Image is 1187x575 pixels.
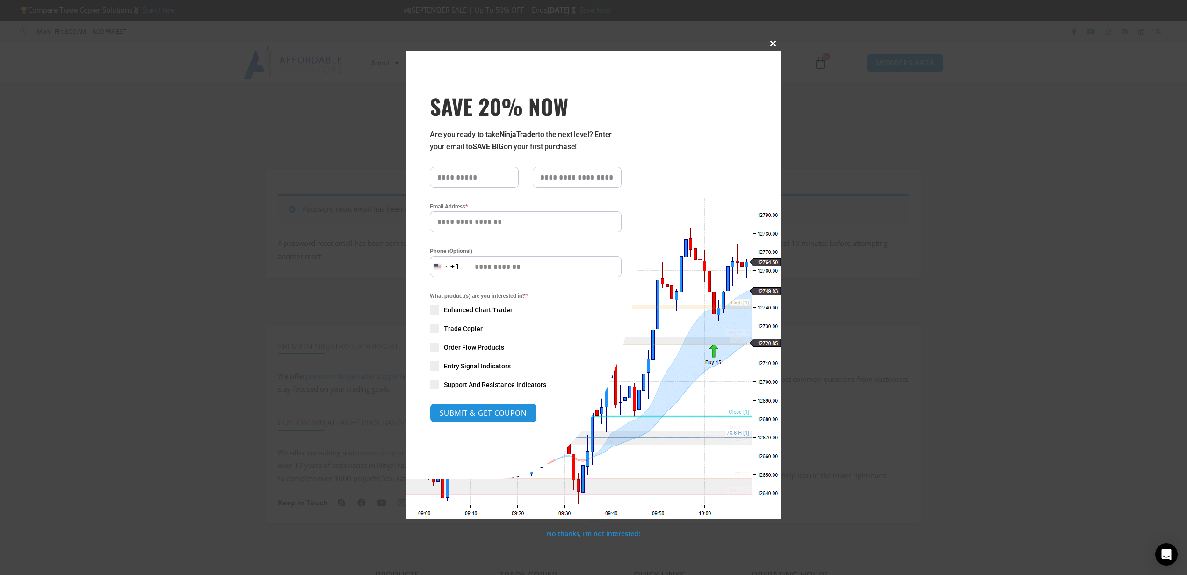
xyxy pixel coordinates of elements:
[472,142,504,151] strong: SAVE BIG
[430,361,622,371] label: Entry Signal Indicators
[499,130,538,139] strong: NinjaTrader
[430,202,622,211] label: Email Address
[430,324,622,333] label: Trade Copier
[430,291,622,301] span: What product(s) are you interested in?
[547,529,640,538] a: No thanks, I’m not interested!
[444,361,511,371] span: Entry Signal Indicators
[430,305,622,315] label: Enhanced Chart Trader
[430,343,622,352] label: Order Flow Products
[430,93,622,119] h3: SAVE 20% NOW
[430,403,537,423] button: SUBMIT & GET COUPON
[430,246,622,256] label: Phone (Optional)
[444,324,483,333] span: Trade Copier
[444,305,513,315] span: Enhanced Chart Trader
[430,129,622,153] p: Are you ready to take to the next level? Enter your email to on your first purchase!
[1155,543,1178,566] div: Open Intercom Messenger
[430,256,460,277] button: Selected country
[430,380,622,389] label: Support And Resistance Indicators
[444,343,504,352] span: Order Flow Products
[450,261,460,273] div: +1
[444,380,546,389] span: Support And Resistance Indicators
